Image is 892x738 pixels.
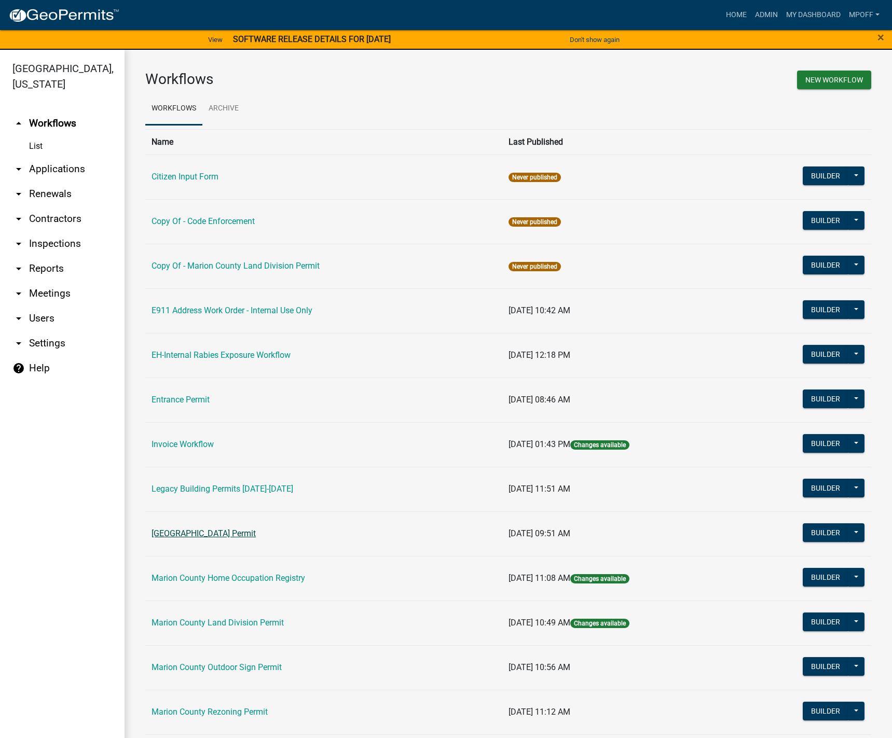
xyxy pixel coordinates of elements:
[152,350,291,360] a: EH-Internal Rabies Exposure Workflow
[877,31,884,44] button: Close
[509,395,570,405] span: [DATE] 08:46 AM
[152,707,268,717] a: Marion County Rezoning Permit
[509,350,570,360] span: [DATE] 12:18 PM
[803,389,848,408] button: Builder
[12,213,25,225] i: arrow_drop_down
[751,5,782,25] a: Admin
[12,238,25,250] i: arrow_drop_down
[509,573,570,583] span: [DATE] 11:08 AM
[502,129,738,155] th: Last Published
[566,31,624,48] button: Don't show again
[509,484,570,494] span: [DATE] 11:51 AM
[152,662,282,672] a: Marion County Outdoor Sign Permit
[722,5,751,25] a: Home
[797,71,871,89] button: New Workflow
[803,479,848,497] button: Builder
[12,312,25,325] i: arrow_drop_down
[12,337,25,350] i: arrow_drop_down
[782,5,845,25] a: My Dashboard
[12,163,25,175] i: arrow_drop_down
[509,305,570,315] span: [DATE] 10:42 AM
[152,573,305,583] a: Marion County Home Occupation Registry
[509,173,561,182] span: Never published
[570,619,629,628] span: Changes available
[877,30,884,45] span: ×
[845,5,884,25] a: mpoff
[152,216,255,226] a: Copy Of - Code Enforcement
[509,262,561,271] span: Never published
[152,528,256,538] a: [GEOGRAPHIC_DATA] Permit
[152,261,320,271] a: Copy Of - Marion County Land Division Permit
[202,92,245,126] a: Archive
[509,528,570,538] span: [DATE] 09:51 AM
[145,71,501,88] h3: Workflows
[12,287,25,300] i: arrow_drop_down
[803,345,848,364] button: Builder
[204,31,227,48] a: View
[12,362,25,374] i: help
[145,92,202,126] a: Workflows
[803,568,848,587] button: Builder
[12,262,25,275] i: arrow_drop_down
[152,395,210,405] a: Entrance Permit
[803,300,848,319] button: Builder
[509,217,561,227] span: Never published
[803,612,848,631] button: Builder
[803,166,848,185] button: Builder
[803,523,848,542] button: Builder
[152,305,312,315] a: E911 Address Work Order - Internal Use Only
[152,484,293,494] a: Legacy Building Permits [DATE]-[DATE]
[803,434,848,453] button: Builder
[12,188,25,200] i: arrow_drop_down
[12,117,25,130] i: arrow_drop_up
[152,172,218,182] a: Citizen Input Form
[570,574,629,583] span: Changes available
[509,707,570,717] span: [DATE] 11:12 AM
[803,211,848,230] button: Builder
[803,657,848,676] button: Builder
[570,440,629,450] span: Changes available
[509,439,570,449] span: [DATE] 01:43 PM
[145,129,502,155] th: Name
[803,702,848,720] button: Builder
[803,256,848,274] button: Builder
[152,618,284,628] a: Marion County Land Division Permit
[509,618,570,628] span: [DATE] 10:49 AM
[152,439,214,449] a: Invoice Workflow
[233,34,391,44] strong: SOFTWARE RELEASE DETAILS FOR [DATE]
[509,662,570,672] span: [DATE] 10:56 AM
